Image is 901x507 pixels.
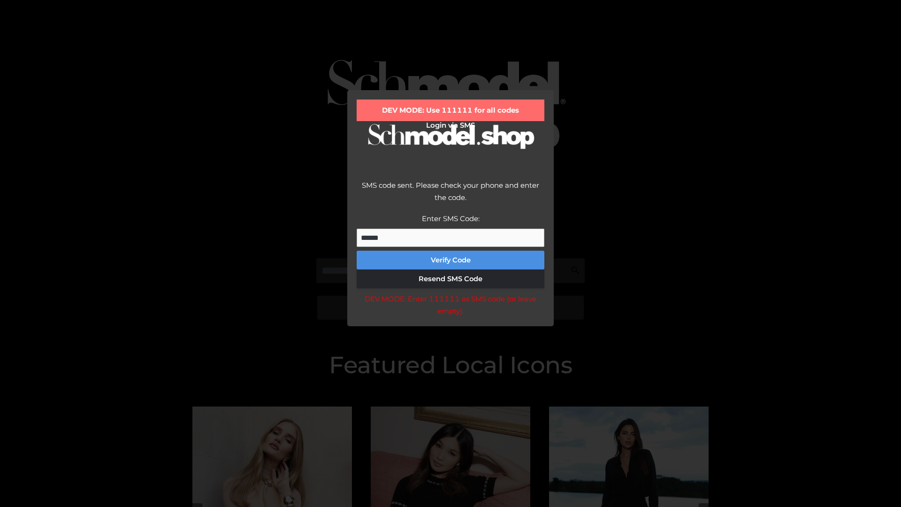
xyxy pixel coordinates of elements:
[357,100,544,121] div: DEV MODE: Use 111111 for all codes
[357,251,544,269] button: Verify Code
[422,214,480,223] label: Enter SMS Code:
[357,179,544,213] div: SMS code sent. Please check your phone and enter the code.
[357,121,544,130] h2: Login via SMS
[357,269,544,288] button: Resend SMS Code
[357,293,544,317] div: DEV MODE: Enter 111111 as SMS code (or leave empty).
